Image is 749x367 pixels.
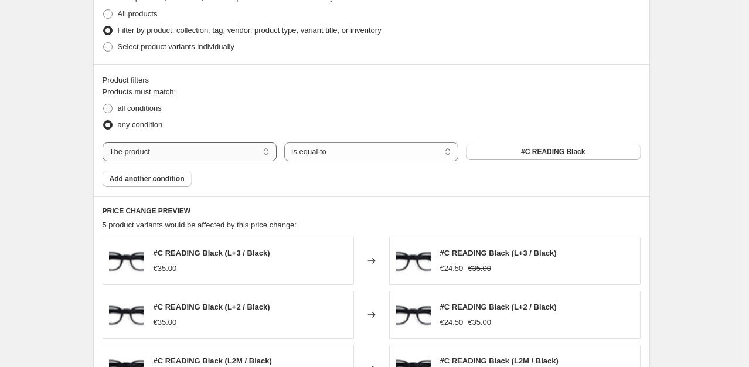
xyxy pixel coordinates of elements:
div: €35.00 [154,263,177,274]
span: all conditions [118,104,162,113]
span: #C READING Black (L+2 / Black) [440,303,557,311]
span: #C READING Black (L+3 / Black) [154,249,270,257]
span: #C READING Black (L+2 / Black) [154,303,270,311]
button: #C READING Black [466,144,640,160]
button: Add another condition [103,171,192,187]
img: 19wa1801_1-8_80x.jpg [396,297,431,332]
span: Products must match: [103,87,176,96]
strike: €35.00 [468,263,491,274]
h6: PRICE CHANGE PREVIEW [103,206,641,216]
span: All products [118,9,158,18]
div: €24.50 [440,263,464,274]
span: #C READING Black (L+3 / Black) [440,249,557,257]
span: 5 product variants would be affected by this price change: [103,220,297,229]
div: Product filters [103,74,641,86]
span: Select product variants individually [118,42,234,51]
img: 19wa1801_1-8_80x.jpg [109,297,144,332]
span: #C READING Black (L2M / Black) [440,356,559,365]
span: #C READING Black (L2M / Black) [154,356,272,365]
span: any condition [118,120,163,129]
div: €35.00 [154,317,177,328]
strike: €35.00 [468,317,491,328]
span: #C READING Black [521,147,585,157]
img: 19wa1801_1-8_80x.jpg [109,243,144,278]
span: Add another condition [110,174,185,183]
span: Filter by product, collection, tag, vendor, product type, variant title, or inventory [118,26,382,35]
div: €24.50 [440,317,464,328]
img: 19wa1801_1-8_80x.jpg [396,243,431,278]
